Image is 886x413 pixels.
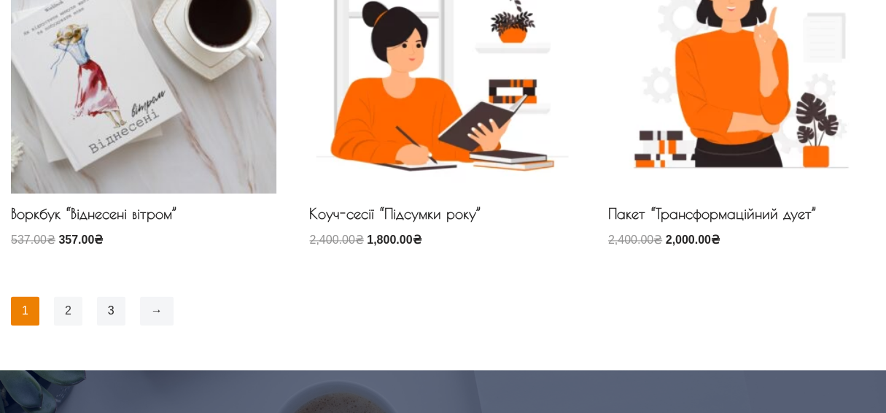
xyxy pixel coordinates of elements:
h2: Воркбук “Віднесені вітром” [11,205,276,230]
span: ₴ [412,233,421,246]
span: ₴ [355,233,364,246]
a: → [140,296,174,325]
bdi: 357.00 [58,233,103,246]
nav: Пагінація товару [11,296,875,325]
span: Сторінка 1 [11,296,39,325]
h2: Коуч-сесії “Підсумки року” [309,205,575,230]
span: ₴ [47,233,55,246]
span: ₴ [653,233,662,246]
bdi: 537.00 [11,233,55,246]
h2: Пакет “Трансформаційний дует” [608,205,874,230]
a: Сторінка 2 [54,296,82,325]
bdi: 1,800.00 [367,233,421,246]
a: Сторінка 3 [97,296,125,325]
span: ₴ [711,233,720,246]
bdi: 2,400.00 [309,233,363,246]
bdi: 2,000.00 [666,233,720,246]
bdi: 2,400.00 [608,233,662,246]
span: ₴ [94,233,103,246]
